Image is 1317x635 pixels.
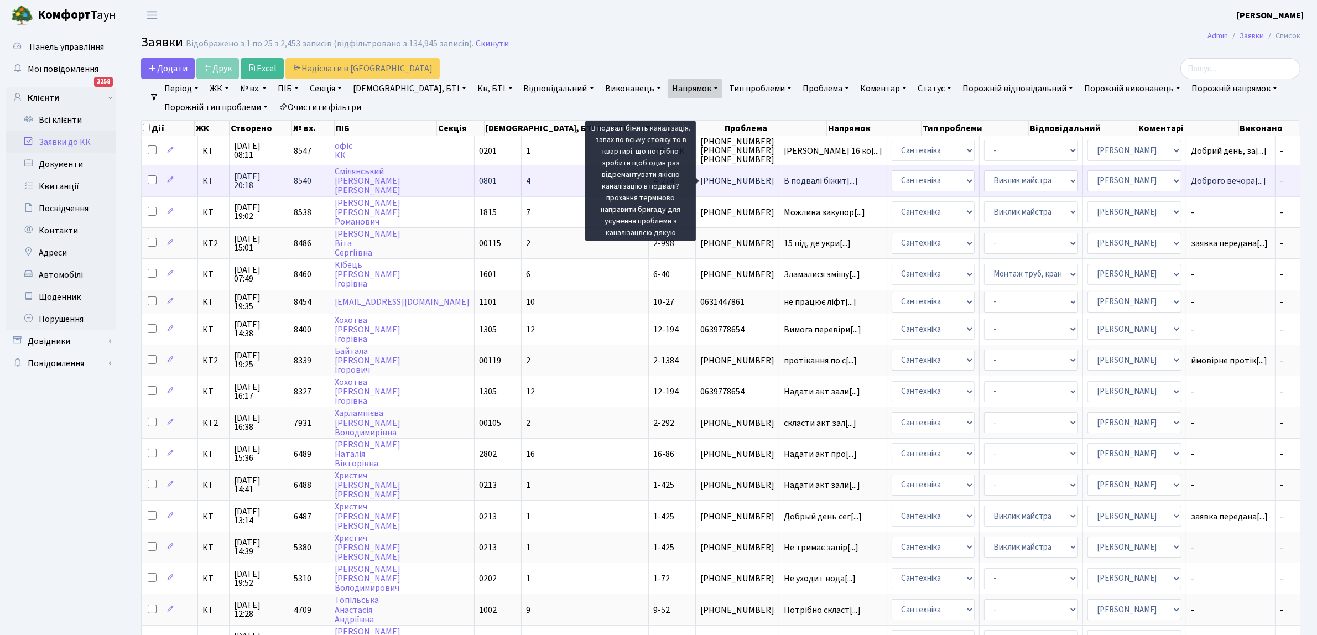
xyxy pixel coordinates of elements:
[784,604,861,616] span: Потрібно скласт[...]
[202,387,225,396] span: КТ
[292,121,334,136] th: № вх.
[335,165,400,196] a: Смілянський[PERSON_NAME][PERSON_NAME]
[335,296,470,308] a: [EMAIL_ADDRESS][DOMAIN_NAME]
[234,172,284,190] span: [DATE] 20:18
[700,325,774,334] span: 0639778654
[653,237,674,249] span: 2-998
[294,604,311,616] span: 4709
[335,563,400,594] a: [PERSON_NAME][PERSON_NAME]Володимирович
[526,206,530,218] span: 7
[922,121,1029,136] th: Тип проблеми
[526,175,530,187] span: 4
[294,386,311,398] span: 8327
[335,345,400,376] a: Байтала[PERSON_NAME]Ігорович
[479,572,497,585] span: 0202
[1191,325,1271,334] span: -
[1207,30,1228,41] a: Admin
[526,511,530,523] span: 1
[476,39,509,49] a: Скинути
[335,408,400,439] a: Харлампієва[PERSON_NAME]Володимирівна
[784,572,856,585] span: Не уходит вода[...]
[236,79,271,98] a: № вх.
[784,296,856,308] span: не працює ліфт[...]
[202,543,225,552] span: КТ
[479,145,497,157] span: 0201
[479,511,497,523] span: 0213
[1280,175,1283,187] span: -
[784,237,851,249] span: 15 під, де укри[...]
[784,175,858,187] span: В подвалі біжит[...]
[653,604,670,616] span: 9-52
[784,448,857,460] span: Надати акт про[...]
[1280,324,1283,336] span: -
[526,604,530,616] span: 9
[1029,121,1137,136] th: Відповідальний
[241,58,284,79] a: Excel
[700,543,774,552] span: [PHONE_NUMBER]
[202,176,225,185] span: КТ
[653,542,674,554] span: 1-425
[294,511,311,523] span: 6487
[335,228,400,259] a: [PERSON_NAME]ВітаСергіївна
[335,595,379,626] a: ТопільськаАнастасіяАндріївна
[186,39,473,49] div: Відображено з 1 по 25 з 2,453 записів (відфільтровано з 134,945 записів).
[700,208,774,217] span: [PHONE_NUMBER]
[202,481,225,490] span: КТ
[479,206,497,218] span: 1815
[335,259,400,290] a: Кібець[PERSON_NAME]Ігорівна
[234,445,284,462] span: [DATE] 15:36
[11,4,33,27] img: logo.png
[601,79,665,98] a: Виконавець
[1280,417,1283,429] span: -
[335,470,400,501] a: Христич[PERSON_NAME][PERSON_NAME]
[335,439,400,470] a: [PERSON_NAME]НаталіяВікторівна
[700,419,774,428] span: [PHONE_NUMBER]
[294,206,311,218] span: 8538
[1237,9,1304,22] a: [PERSON_NAME]
[700,481,774,490] span: [PHONE_NUMBER]
[479,479,497,491] span: 0213
[234,601,284,618] span: [DATE] 12:28
[1180,58,1300,79] input: Пошук...
[294,572,311,585] span: 5310
[1280,386,1283,398] span: -
[473,79,517,98] a: Кв, БТІ
[526,324,535,336] span: 12
[1191,387,1271,396] span: -
[653,386,679,398] span: 12-194
[234,414,284,431] span: [DATE] 16:38
[148,63,188,75] span: Додати
[6,109,116,131] a: Всі клієнти
[784,417,856,429] span: скласти акт зал[...]
[479,355,501,367] span: 00119
[653,324,679,336] span: 12-194
[653,511,674,523] span: 1-425
[723,121,827,136] th: Проблема
[784,511,862,523] span: Добрый день сег[...]
[205,79,233,98] a: ЖК
[230,121,292,136] th: Створено
[479,448,497,460] span: 2802
[1280,237,1283,249] span: -
[1191,237,1268,249] span: заявка передана[...]
[700,512,774,521] span: [PHONE_NUMBER]
[519,79,598,98] a: Відповідальний
[6,242,116,264] a: Адреси
[6,308,116,330] a: Порушення
[700,270,774,279] span: [PHONE_NUMBER]
[784,206,865,218] span: Можлива закупор[...]
[700,176,774,185] span: [PHONE_NUMBER]
[1080,79,1185,98] a: Порожній виконавець
[234,235,284,252] span: [DATE] 15:01
[202,270,225,279] span: КТ
[700,137,774,164] span: [PHONE_NUMBER] [PHONE_NUMBER] [PHONE_NUMBER]
[479,268,497,280] span: 1601
[526,448,535,460] span: 16
[335,376,400,407] a: Хохотва[PERSON_NAME]Ігорівна
[160,98,272,117] a: Порожній тип проблеми
[234,383,284,400] span: [DATE] 16:17
[958,79,1077,98] a: Порожній відповідальний
[202,512,225,521] span: КТ
[479,604,497,616] span: 1002
[653,448,674,460] span: 16-86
